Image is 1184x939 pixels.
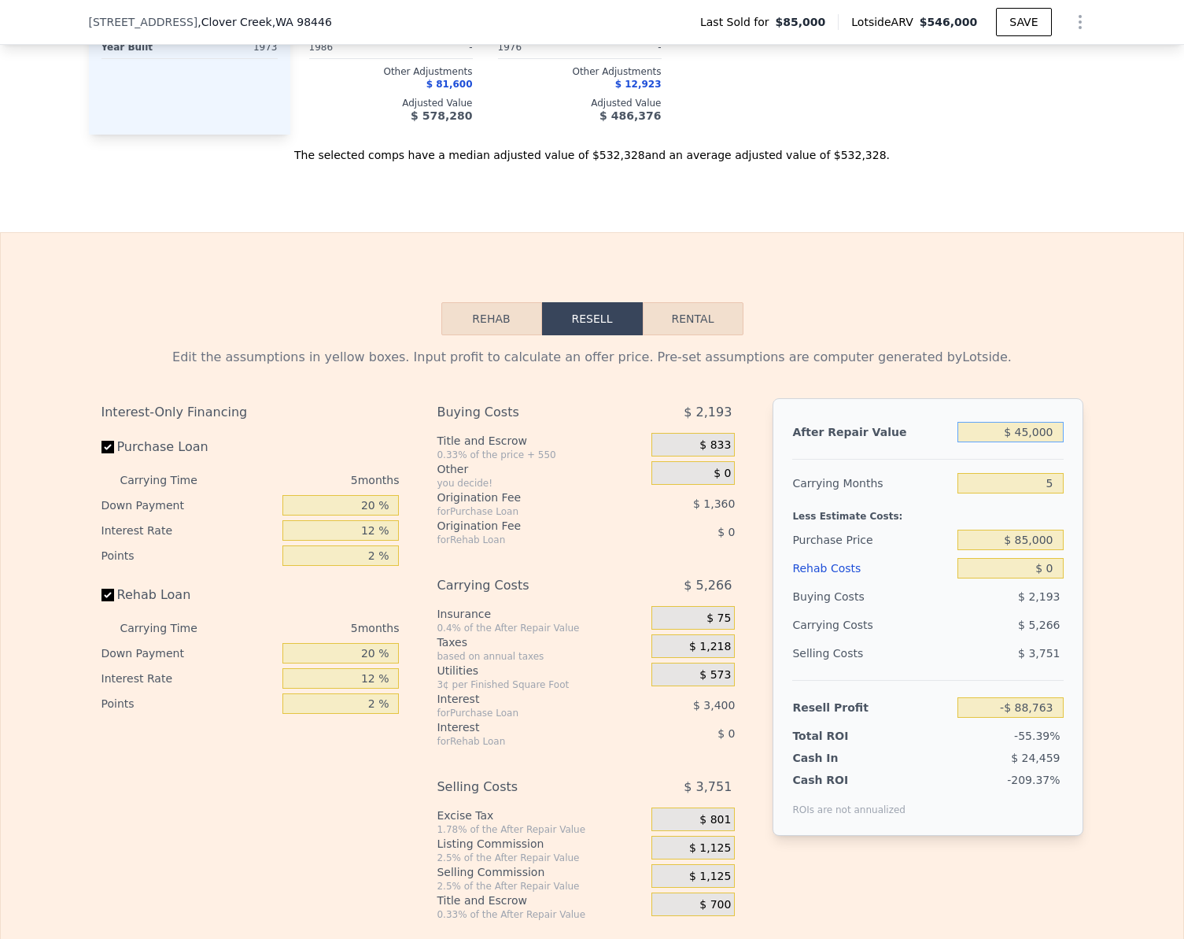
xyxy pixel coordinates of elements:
span: -55.39% [1014,730,1060,742]
button: Resell [542,302,643,335]
div: Carrying Months [792,469,951,497]
input: Purchase Loan [101,441,114,453]
span: $ 3,400 [693,699,735,712]
span: $ 2,193 [684,398,732,427]
div: Carrying Costs [792,611,891,639]
span: $ 578,280 [411,109,472,122]
div: Adjusted Value [309,97,473,109]
div: Down Payment [101,641,277,666]
span: $ 1,360 [693,497,735,510]
button: Rehab [441,302,542,335]
div: 3¢ per Finished Square Foot [437,678,645,691]
label: Rehab Loan [101,581,277,609]
span: $ 1,218 [689,640,731,654]
div: Insurance [437,606,645,622]
div: Edit the assumptions in yellow boxes. Input profit to calculate an offer price. Pre-set assumptio... [101,348,1083,367]
div: 1.78% of the After Repair Value [437,823,645,836]
div: 0.33% of the After Repair Value [437,908,645,921]
div: Cash In [792,750,891,766]
span: $ 486,376 [599,109,661,122]
span: $546,000 [920,16,978,28]
div: Cash ROI [792,772,906,788]
div: 2.5% of the After Repair Value [437,852,645,864]
div: Interest-Only Financing [101,398,400,427]
div: for Rehab Loan [437,735,612,748]
span: [STREET_ADDRESS] [89,14,198,30]
div: Listing Commission [437,836,645,852]
div: Less Estimate Costs: [792,497,1063,526]
div: Year Built [101,36,186,58]
div: for Purchase Loan [437,505,612,518]
div: Taxes [437,634,645,650]
div: you decide! [437,477,645,490]
div: 5 months [229,468,400,493]
div: Selling Costs [437,773,612,801]
div: Title and Escrow [437,433,645,449]
div: 5 months [229,616,400,641]
div: based on annual taxes [437,650,645,663]
input: Rehab Loan [101,589,114,601]
span: $ 700 [699,898,731,912]
div: - [583,36,662,58]
div: Carrying Time [120,616,223,641]
span: $ 0 [717,526,735,538]
span: -209.37% [1007,774,1060,786]
div: 1976 [498,36,577,58]
span: $ 573 [699,668,731,682]
span: $ 81,600 [426,79,473,90]
span: $ 3,751 [1018,647,1060,660]
span: $ 2,193 [1018,590,1060,603]
div: Adjusted Value [498,97,662,109]
div: for Rehab Loan [437,534,612,546]
span: $ 12,923 [615,79,662,90]
span: $ 3,751 [684,773,732,801]
div: Carrying Costs [437,571,612,600]
div: Origination Fee [437,518,612,534]
div: - [394,36,473,58]
div: Other Adjustments [309,65,473,78]
div: Interest Rate [101,518,277,543]
span: $ 801 [699,813,731,827]
div: Interest [437,691,612,707]
div: Rehab Costs [792,554,951,582]
span: $ 1,125 [689,870,731,884]
label: Purchase Loan [101,433,277,461]
div: Origination Fee [437,490,612,505]
div: Buying Costs [437,398,612,427]
div: 1986 [309,36,388,58]
span: $ 0 [717,727,735,740]
div: Points [101,543,277,568]
button: Rental [643,302,743,335]
div: Interest [437,719,612,735]
span: $ 0 [714,467,731,481]
span: Lotside ARV [851,14,919,30]
span: $ 833 [699,438,731,453]
div: Buying Costs [792,582,951,611]
div: Total ROI [792,728,891,744]
span: $ 5,266 [684,571,732,600]
div: Excise Tax [437,808,645,823]
div: Selling Costs [792,639,951,667]
div: Carrying Time [120,468,223,493]
span: $ 24,459 [1011,752,1060,764]
div: 1973 [193,36,278,58]
div: ROIs are not annualized [792,788,906,816]
div: Utilities [437,663,645,678]
div: Points [101,691,277,716]
button: Show Options [1064,6,1096,38]
div: 0.4% of the After Repair Value [437,622,645,634]
div: Title and Escrow [437,893,645,908]
div: Other [437,461,645,477]
div: Selling Commission [437,864,645,880]
div: After Repair Value [792,418,951,446]
div: The selected comps have a median adjusted value of $532,328 and an average adjusted value of $532... [89,135,1096,163]
div: Resell Profit [792,693,951,722]
div: Down Payment [101,493,277,518]
div: Purchase Price [792,526,951,554]
button: SAVE [996,8,1051,36]
span: Last Sold for [700,14,776,30]
span: $85,000 [776,14,826,30]
div: 2.5% of the After Repair Value [437,880,645,893]
div: Interest Rate [101,666,277,691]
span: $ 75 [706,612,731,626]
